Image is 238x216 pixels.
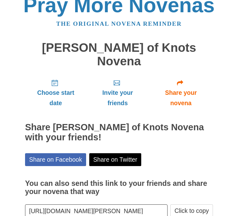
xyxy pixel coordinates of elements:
[31,88,80,109] span: Choose start date
[56,21,182,27] a: The original novena reminder
[149,74,213,112] a: Share your novena
[25,180,213,196] h3: You can also send this link to your friends and share your novena that way
[25,123,213,143] h2: Share [PERSON_NAME] of Knots Novena with your friends!
[155,88,207,109] span: Share your novena
[93,88,142,109] span: Invite your friends
[25,74,86,112] a: Choose start date
[25,154,86,166] a: Share on Facebook
[89,154,142,166] a: Share on Twitter
[86,74,149,112] a: Invite your friends
[25,41,213,68] h1: [PERSON_NAME] of Knots Novena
